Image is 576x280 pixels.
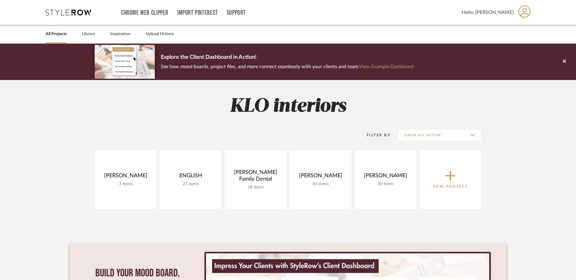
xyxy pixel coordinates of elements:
div: ENGLISH [164,172,217,182]
p: See how mood boards, project files, and more connect seamlessly with your clients and team. [161,62,414,71]
p: Explore the Client Dashboard in Action! [161,53,414,62]
div: 3 items [100,182,152,187]
div: 18 items [229,185,282,190]
div: 30 items [359,182,412,187]
a: View Example Dashboard [359,64,414,69]
a: Support [227,10,246,15]
a: Chrome Web Clipper [121,10,168,15]
h2: KLO interiors [69,95,507,118]
div: [PERSON_NAME] [294,172,347,182]
div: Filter By [359,132,391,138]
a: All Projects [46,30,67,38]
div: 27 items [164,182,217,187]
div: 86 items [294,182,347,187]
div: [PERSON_NAME] [359,172,412,182]
a: Library [82,30,95,38]
p: New Project [433,183,468,189]
a: Inspiration [110,30,130,38]
button: New Project [419,150,481,209]
div: [PERSON_NAME] Family Dental [229,169,282,185]
img: d5d033c5-7b12-40c2-a960-1ecee1989c38.png [95,45,155,78]
div: [PERSON_NAME] [100,172,152,182]
a: Upload History [146,30,174,38]
a: Import Pinterest [177,10,218,15]
span: Hello, [PERSON_NAME] [462,9,514,16]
